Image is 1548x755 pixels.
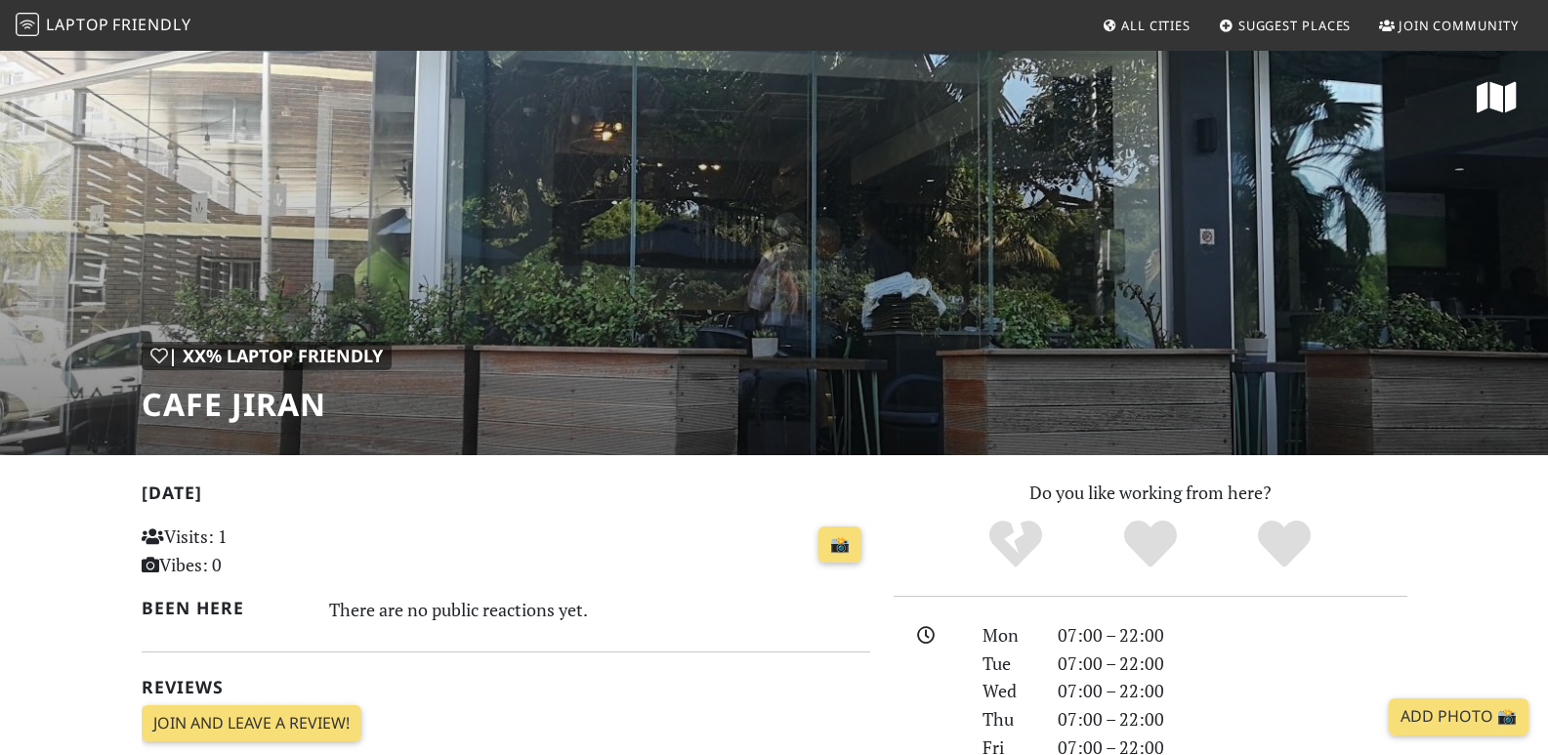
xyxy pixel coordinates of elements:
div: 07:00 – 22:00 [1046,650,1419,678]
a: Join Community [1371,8,1527,43]
a: Suggest Places [1211,8,1360,43]
div: No [948,518,1083,571]
span: Join Community [1399,17,1519,34]
div: 07:00 – 22:00 [1046,677,1419,705]
a: All Cities [1094,8,1198,43]
h2: [DATE] [142,482,870,511]
span: Friendly [112,14,190,35]
a: LaptopFriendly LaptopFriendly [16,9,191,43]
div: Mon [971,621,1045,650]
div: | XX% Laptop Friendly [142,342,392,370]
h2: Been here [142,598,307,618]
div: Yes [1083,518,1218,571]
a: Join and leave a review! [142,705,361,742]
p: Do you like working from here? [894,479,1407,507]
div: 07:00 – 22:00 [1046,621,1419,650]
span: All Cities [1121,17,1191,34]
div: Thu [971,705,1045,734]
a: Add Photo 📸 [1389,698,1528,735]
img: LaptopFriendly [16,13,39,36]
h2: Reviews [142,677,870,697]
span: Suggest Places [1238,17,1352,34]
div: There are no public reactions yet. [329,594,870,625]
div: Tue [971,650,1045,678]
div: 07:00 – 22:00 [1046,705,1419,734]
div: Definitely! [1217,518,1352,571]
a: 📸 [818,526,861,564]
p: Visits: 1 Vibes: 0 [142,523,369,579]
span: Laptop [46,14,109,35]
h1: Cafe Jiran [142,386,392,423]
div: Wed [971,677,1045,705]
